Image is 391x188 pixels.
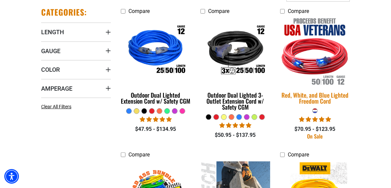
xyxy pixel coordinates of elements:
[200,92,270,110] div: Outdoor Dual Lighted 3-Outlet Extension Cord w/ Safety CGM
[41,85,72,92] span: Amperage
[41,28,64,36] span: Length
[41,47,60,55] span: Gauge
[280,18,350,108] a: Red, White, and Blue Lighted Freedom Cord Red, White, and Blue Lighted Freedom Cord
[219,122,251,129] span: 4.80 stars
[41,79,111,98] summary: Amperage
[121,125,191,133] div: $47.95 - $134.95
[41,104,71,109] span: Clear All Filters
[299,116,331,123] span: 5.00 stars
[41,103,74,110] a: Clear All Filters
[121,92,191,104] div: Outdoor Dual Lighted Extension Cord w/ Safety CGM
[128,8,150,14] span: Compare
[41,23,111,41] summary: Length
[41,60,111,79] summary: Color
[41,7,87,17] h2: Categories:
[4,169,19,184] div: Accessibility Menu
[140,116,172,123] span: 4.81 stars
[128,151,150,158] span: Compare
[41,66,60,73] span: Color
[280,92,350,104] div: Red, White, and Blue Lighted Freedom Cord
[41,42,111,60] summary: Gauge
[208,8,229,14] span: Compare
[280,125,350,133] div: $70.95 - $123.95
[288,8,309,14] span: Compare
[120,19,192,83] img: Outdoor Dual Lighted Extension Cord w/ Safety CGM
[200,18,270,114] a: Outdoor Dual Lighted 3-Outlet Extension Cord w/ Safety CGM Outdoor Dual Lighted 3-Outlet Extensio...
[200,131,270,139] div: $50.95 - $137.95
[199,19,271,83] img: Outdoor Dual Lighted 3-Outlet Extension Cord w/ Safety CGM
[121,18,191,108] a: Outdoor Dual Lighted Extension Cord w/ Safety CGM Outdoor Dual Lighted Extension Cord w/ Safety CGM
[275,15,355,87] img: Red, White, and Blue Lighted Freedom Cord
[288,151,309,158] span: Compare
[280,134,350,139] div: On Sale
